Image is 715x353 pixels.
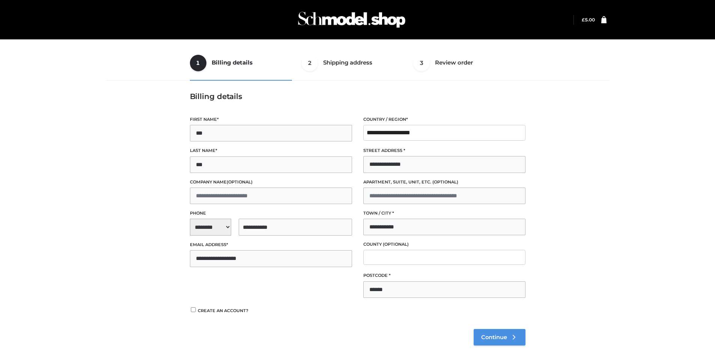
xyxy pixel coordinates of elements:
label: Phone [190,210,352,217]
label: Apartment, suite, unit, etc. [363,179,525,186]
label: Company name [190,179,352,186]
bdi: 5.00 [582,17,595,23]
span: £ [582,17,585,23]
span: Continue [481,334,507,341]
label: Email address [190,241,352,248]
label: County [363,241,525,248]
span: (optional) [227,179,253,185]
label: First name [190,116,352,123]
label: Town / City [363,210,525,217]
label: Last name [190,147,352,154]
label: Country / Region [363,116,525,123]
h3: Billing details [190,92,525,101]
span: Create an account? [198,308,248,313]
label: Street address [363,147,525,154]
a: Continue [474,329,525,345]
span: (optional) [432,179,458,185]
img: Schmodel Admin 964 [295,5,408,35]
input: Create an account? [190,307,197,312]
a: £5.00 [582,17,595,23]
span: (optional) [383,242,409,247]
label: Postcode [363,272,525,279]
